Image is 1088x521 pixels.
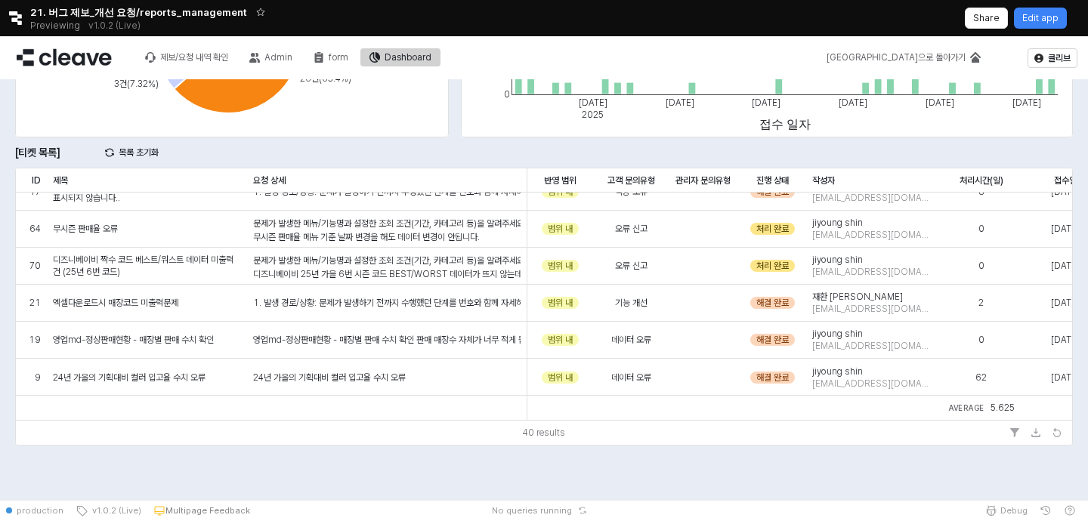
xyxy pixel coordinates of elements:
span: Debug [1000,504,1028,516]
span: 0 [978,223,984,235]
span: 해결 완료 [756,371,789,384]
button: Admin [240,48,301,66]
p: Multipage Feedback [165,504,250,516]
span: 범위 내 [548,260,573,272]
div: Table toolbar [16,420,1072,445]
span: [EMAIL_ADDRESS][DOMAIN_NAME] [812,229,929,241]
span: No queries running [492,504,572,516]
span: v1.0.2 (Live) [88,504,141,516]
button: Releases and History [80,15,149,36]
button: Filter [1006,424,1024,442]
p: [티켓 목록] [15,145,92,161]
button: Reset app state [575,506,590,515]
span: [DATE] [1051,371,1080,384]
button: reset list [98,140,165,165]
span: 21. 버그 제보_개선 요청/reports_management [30,5,247,20]
span: 범위 내 [548,334,573,346]
div: form [329,52,348,63]
span: 디즈니베이비 짝수 코드 베스트/워스트 데이터 미출력 건 (25년 6번 코드) [53,254,241,278]
button: 제보/요청 내역 확인 [136,48,237,66]
p: 목록 초기화 [119,146,159,159]
span: 21 [29,297,41,309]
button: [GEOGRAPHIC_DATA]으로 돌아가기 [818,48,990,66]
span: 19 [29,334,41,346]
button: form [304,48,357,66]
span: 해결 완료 [756,334,789,346]
div: 1. 발생 경로/상황: 문제가 발생하기 전까지 수행했던 단계를 번호와 함께 자세히 설명하거나, 제안하는 기능/개선이 필요한 상황을 설명해 주세요. (예: 1. 날짜를 [DAT... [253,296,521,310]
span: 0 [978,260,984,272]
button: v1.0.2 (Live) [70,500,147,521]
span: 제목 [53,174,68,187]
span: [EMAIL_ADDRESS][DOMAIN_NAME] [812,303,929,315]
span: jiyoung shin [812,217,863,229]
span: Average [948,403,991,412]
span: 요청 상세 [253,174,286,187]
div: [GEOGRAPHIC_DATA]으로 돌아가기 [827,52,966,63]
span: [DATE] [1051,334,1080,346]
div: 문제가 발생한 메뉴/기능명과 설정한 조회 조건(기간, 카테고리 등)을 알려주세요. 구체적으로 어떤 수치나 현상이 잘못되었고, 왜 오류라고 생각하시는지 설명해주세요. 올바른 결... [253,254,521,500]
button: Refresh [1048,424,1066,442]
button: Add app to favorites [253,5,268,20]
span: 작성자 [812,174,835,187]
span: 데이터 오류 [611,371,651,384]
span: Previewing [30,18,80,33]
span: 범위 내 [548,297,573,309]
span: ID [32,174,41,187]
p: v1.0.2 (Live) [88,20,141,32]
div: Dashboard [385,52,431,63]
span: [EMAIL_ADDRESS][DOMAIN_NAME] [812,340,929,352]
span: 5.625 [991,402,1015,413]
p: Share [973,12,1000,24]
div: 문제가 발생한 메뉴/기능명과 설정한 조회 조건(기간, 카테고리 등)을 알려주세요. 구체적으로 어떤 수치나 현상이 잘못되었고, 왜 오류라고 생각하시는지 설명해주세요. 올바른 결... [253,217,521,402]
div: Admin [264,52,292,63]
span: 해결 완료 [756,297,789,309]
span: 처리시간(일) [960,174,1003,187]
span: 데이터 오류 [611,334,651,346]
button: History [1034,500,1058,521]
div: 제보/요청 내역 확인 [160,52,228,63]
span: 0 [978,334,984,346]
span: 처리 완료 [756,260,789,272]
span: 범위 내 [548,371,573,384]
span: 진행 상태 [756,174,789,187]
span: [EMAIL_ADDRESS][DOMAIN_NAME] [812,266,929,278]
span: jiyoung shin [812,254,863,266]
span: 62 [975,371,987,384]
span: [DATE] [1051,260,1080,272]
button: Download [1027,424,1045,442]
button: Edit app [1014,8,1067,29]
div: Previewing v1.0.2 (Live) [30,15,149,36]
span: 처리 완료 [756,223,789,235]
span: 관리자 문의유형 [675,174,731,187]
button: Dashboard [360,48,440,66]
button: 클리브 [1028,48,1077,68]
span: [DATE] [1051,297,1080,309]
span: 2 [978,297,984,309]
div: 24년 가을의 기획대비 컬러 입고율 수치 오류 [253,371,406,384]
div: 영업md-정상판매현황 - 매장별 판매 수치 확인 판매 매장수 자체가 너무 적게 뜹니다. (임시 코드를 다 포함해도 300개 매장이 안됩니다..) 누락된 매장이 있는 것 같은데... [253,333,521,347]
p: 무시즌 판매율 메뉴 기준 날짜 변경을 해도 데이터 변경이 안됩니다. [253,230,521,244]
button: Help [1058,500,1082,521]
span: 영업md-정상판매현황 - 매장별 판매 수치 확인 [53,334,214,346]
span: [DATE] [1051,223,1080,235]
button: Debug [979,500,1034,521]
button: Share app [965,8,1008,29]
span: [EMAIL_ADDRESS][DOMAIN_NAME] [812,378,929,390]
span: 재환 [PERSON_NAME] [812,291,903,303]
span: 64 [29,223,41,235]
p: Edit app [1022,12,1059,24]
span: 무시즌 판매율 오류 [53,223,118,235]
span: 오류 신고 [615,223,648,235]
p: 디즈니베이비 25년 가을 6번 시즌 코드 BEST/WORST 데이터가 뜨지 않는데 확인 부탁 드립니다. [253,267,521,281]
span: 고객 문의유형 [607,174,655,187]
div: 40 results [523,425,565,440]
span: [EMAIL_ADDRESS][DOMAIN_NAME] [812,192,929,204]
span: 오류 신고 [615,260,648,272]
span: production [17,504,63,516]
span: 접수일 [1054,174,1077,187]
p: 클리브 [1048,52,1071,64]
div: 메인으로 돌아가기 [818,48,990,66]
